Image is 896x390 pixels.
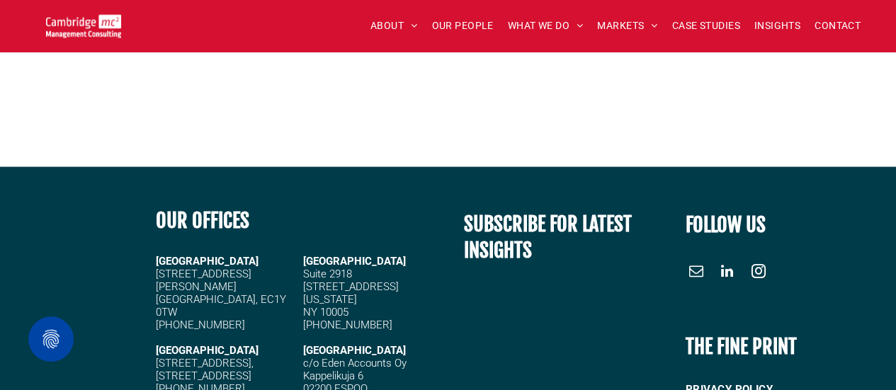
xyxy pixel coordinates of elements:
[748,260,769,285] a: instagram
[156,319,245,331] span: [PHONE_NUMBER]
[303,306,348,319] span: NY 10005
[424,15,500,37] a: OUR PEOPLE
[747,15,807,37] a: INSIGHTS
[686,334,797,359] b: THE FINE PRINT
[156,268,286,319] span: [STREET_ADDRESS][PERSON_NAME] [GEOGRAPHIC_DATA], EC1Y 0TW
[807,15,868,37] a: CONTACT
[686,260,707,285] a: email
[665,15,747,37] a: CASE STUDIES
[686,212,766,237] font: FOLLOW US
[303,319,392,331] span: [PHONE_NUMBER]
[464,212,632,263] span: SUBSCRIBE FOR LATEST INSIGHTS
[156,369,251,382] span: [STREET_ADDRESS]
[501,15,591,37] a: WHAT WE DO
[303,280,399,293] span: [STREET_ADDRESS]
[46,14,121,38] img: Go to Homepage
[363,15,425,37] a: ABOUT
[303,268,352,280] span: Suite 2918
[156,344,259,357] strong: [GEOGRAPHIC_DATA]
[303,344,406,357] span: [GEOGRAPHIC_DATA]
[156,357,254,369] span: [STREET_ADDRESS],
[46,16,121,31] a: Your Business Transformed | Cambridge Management Consulting
[590,15,664,37] a: MARKETS
[156,255,259,268] strong: [GEOGRAPHIC_DATA]
[156,208,249,233] b: OUR OFFICES
[717,260,738,285] a: linkedin
[303,293,357,306] span: [US_STATE]
[303,255,406,268] span: [GEOGRAPHIC_DATA]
